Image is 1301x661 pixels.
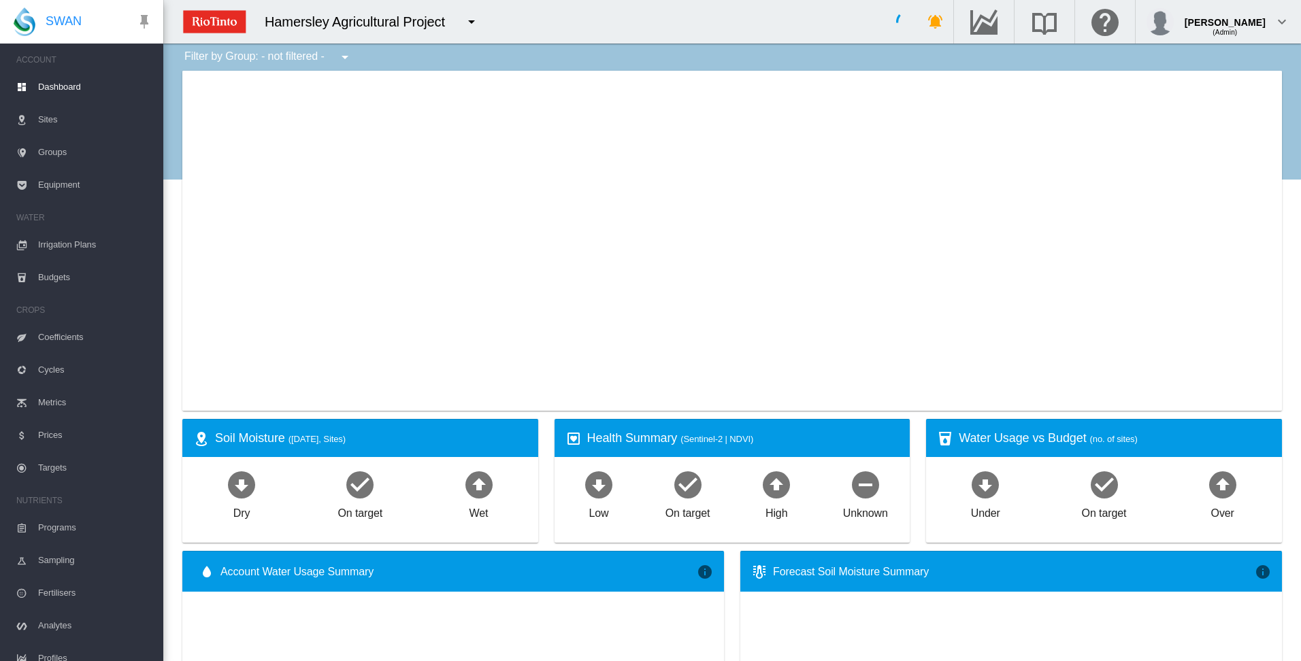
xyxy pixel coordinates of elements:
[589,501,608,521] div: Low
[463,468,495,501] md-icon: icon-arrow-up-bold-circle
[565,430,582,447] md-icon: icon-heart-box-outline
[969,468,1002,501] md-icon: icon-arrow-down-bold-circle
[16,490,152,511] span: NUTRIENTS
[922,8,949,35] button: icon-bell-ring
[38,71,152,103] span: Dashboard
[1147,8,1174,35] img: profile.jpg
[178,5,251,39] img: ZPXdBAAAAAElFTkSuQmCC
[1089,14,1121,30] md-icon: Click here for help
[46,13,82,30] span: SWAN
[16,49,152,71] span: ACCOUNT
[937,430,953,447] md-icon: icon-cup-water
[582,468,615,501] md-icon: icon-arrow-down-bold-circle
[927,14,944,30] md-icon: icon-bell-ring
[331,44,359,71] button: icon-menu-down
[470,501,489,521] div: Wet
[38,261,152,294] span: Budgets
[672,468,704,501] md-icon: icon-checkbox-marked-circle
[233,501,250,521] div: Dry
[665,501,710,521] div: On target
[225,468,258,501] md-icon: icon-arrow-down-bold-circle
[220,564,697,579] span: Account Water Usage Summary
[265,12,457,31] div: Hamersley Agricultural Project
[215,430,527,447] div: Soil Moisture
[587,430,900,447] div: Health Summary
[38,321,152,354] span: Coefficients
[38,577,152,609] span: Fertilisers
[751,564,768,580] md-icon: icon-thermometer-lines
[1274,14,1290,30] md-icon: icon-chevron-down
[1090,434,1138,444] span: (no. of sites)
[38,169,152,201] span: Equipment
[38,544,152,577] span: Sampling
[16,207,152,228] span: WATER
[765,501,788,521] div: High
[344,468,376,501] md-icon: icon-checkbox-marked-circle
[463,14,480,30] md-icon: icon-menu-down
[174,44,363,71] div: Filter by Group: - not filtered -
[1082,501,1127,521] div: On target
[849,468,882,501] md-icon: icon-minus-circle
[38,354,152,386] span: Cycles
[1185,10,1266,24] div: [PERSON_NAME]
[136,14,152,30] md-icon: icon-pin
[38,386,152,419] span: Metrics
[959,430,1271,447] div: Water Usage vs Budget
[843,501,888,521] div: Unknown
[1211,501,1234,521] div: Over
[968,14,1000,30] md-icon: Go to the Data Hub
[337,49,353,65] md-icon: icon-menu-down
[38,452,152,484] span: Targets
[38,136,152,169] span: Groups
[38,419,152,452] span: Prices
[971,501,1000,521] div: Under
[1255,564,1271,580] md-icon: icon-information
[337,501,382,521] div: On target
[38,228,152,261] span: Irrigation Plans
[14,7,35,36] img: SWAN-Landscape-Logo-Colour-drop.png
[1028,14,1061,30] md-icon: Search the knowledge base
[773,564,1255,579] div: Forecast Soil Moisture Summary
[680,434,753,444] span: (Sentinel-2 | NDVI)
[1088,468,1121,501] md-icon: icon-checkbox-marked-circle
[193,430,210,447] md-icon: icon-map-marker-radius
[38,511,152,544] span: Programs
[1206,468,1239,501] md-icon: icon-arrow-up-bold-circle
[38,103,152,136] span: Sites
[199,564,215,580] md-icon: icon-water
[1213,29,1237,36] span: (Admin)
[38,609,152,642] span: Analytes
[760,468,793,501] md-icon: icon-arrow-up-bold-circle
[697,564,713,580] md-icon: icon-information
[289,434,346,444] span: ([DATE], Sites)
[16,299,152,321] span: CROPS
[458,8,485,35] button: icon-menu-down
